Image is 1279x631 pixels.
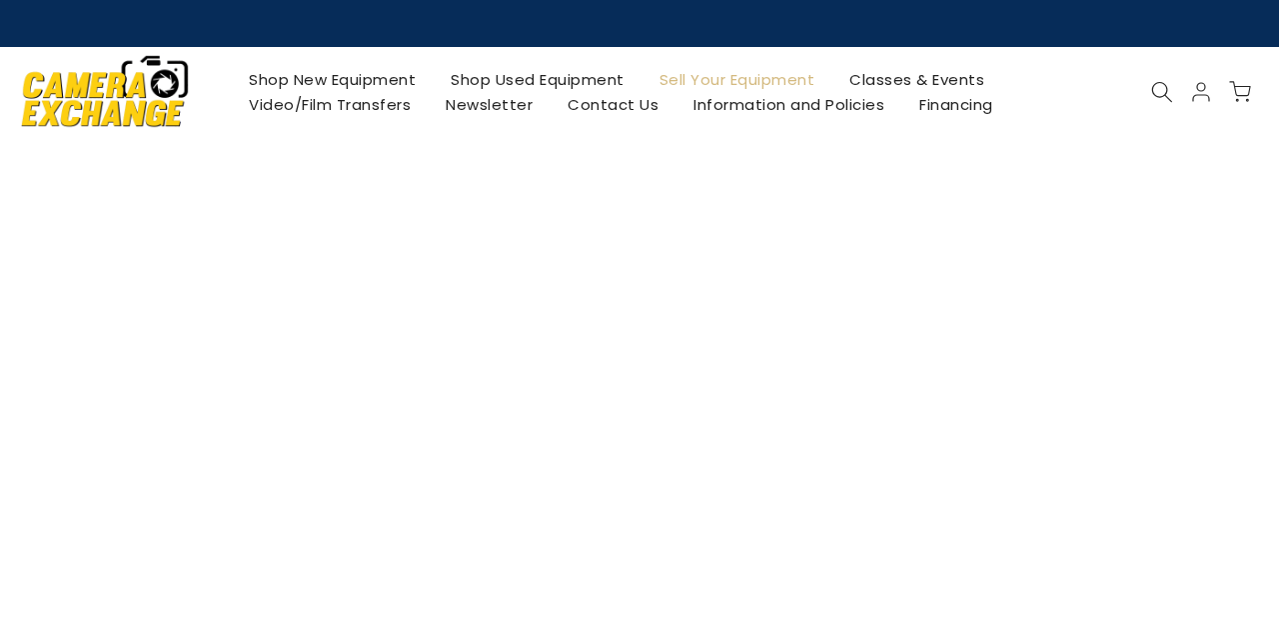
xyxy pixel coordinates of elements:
a: Contact Us [551,92,676,117]
a: Financing [902,92,1011,117]
a: Shop New Equipment [232,67,434,92]
a: Sell Your Equipment [641,67,832,92]
a: Classes & Events [832,67,1002,92]
a: Shop Used Equipment [434,67,642,92]
a: Video/Film Transfers [232,92,429,117]
a: Information and Policies [676,92,902,117]
a: Newsletter [429,92,551,117]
